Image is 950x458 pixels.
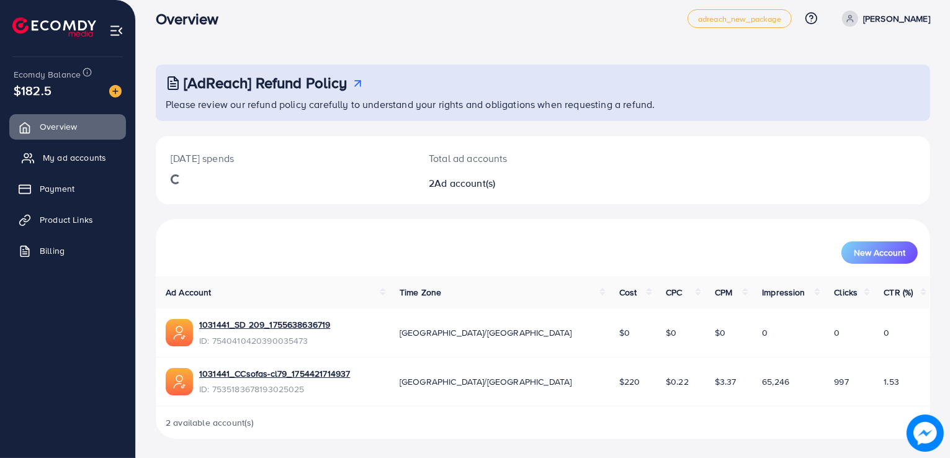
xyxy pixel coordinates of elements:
p: [PERSON_NAME] [863,11,930,26]
span: 0 [834,326,840,339]
span: $3.37 [715,375,737,388]
span: adreach_new_package [698,15,781,23]
span: Time Zone [400,286,441,299]
img: ic-ads-acc.e4c84228.svg [166,319,193,346]
span: $0 [715,326,725,339]
span: Ecomdy Balance [14,68,81,81]
img: menu [109,24,123,38]
span: [GEOGRAPHIC_DATA]/[GEOGRAPHIC_DATA] [400,326,572,339]
span: $182.5 [14,81,52,99]
a: Billing [9,238,126,263]
span: New Account [854,248,905,257]
span: Impression [762,286,805,299]
span: $220 [619,375,640,388]
span: Payment [40,182,74,195]
span: Product Links [40,213,93,226]
a: Product Links [9,207,126,232]
span: 0 [762,326,768,339]
button: New Account [841,241,918,264]
span: Ad Account [166,286,212,299]
img: image [109,85,122,97]
span: Cost [619,286,637,299]
a: [PERSON_NAME] [837,11,930,27]
a: adreach_new_package [688,9,792,28]
img: logo [12,17,96,37]
span: 2 available account(s) [166,416,254,429]
span: 0 [884,326,889,339]
span: [GEOGRAPHIC_DATA]/[GEOGRAPHIC_DATA] [400,375,572,388]
h2: 2 [429,177,593,189]
span: CPM [715,286,732,299]
span: CTR (%) [884,286,913,299]
img: ic-ads-acc.e4c84228.svg [166,368,193,395]
p: Total ad accounts [429,151,593,166]
h3: Overview [156,10,228,28]
span: Clicks [834,286,858,299]
span: Ad account(s) [434,176,495,190]
a: 1031441_CCsofas-cl79_1754421714937 [199,367,350,380]
span: 65,246 [762,375,789,388]
a: Overview [9,114,126,139]
span: My ad accounts [43,151,106,164]
span: $0 [666,326,676,339]
p: Please review our refund policy carefully to understand your rights and obligations when requesti... [166,97,923,112]
img: image [907,415,944,452]
p: [DATE] spends [171,151,399,166]
span: Overview [40,120,77,133]
a: My ad accounts [9,145,126,170]
span: $0 [619,326,630,339]
h3: [AdReach] Refund Policy [184,74,347,92]
span: 1.53 [884,375,899,388]
span: 997 [834,375,848,388]
span: $0.22 [666,375,689,388]
a: 1031441_SD 209_1755638636719 [199,318,330,331]
span: ID: 7540410420390035473 [199,335,330,347]
span: Billing [40,245,65,257]
span: ID: 7535183678193025025 [199,383,350,395]
a: Payment [9,176,126,201]
span: CPC [666,286,682,299]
